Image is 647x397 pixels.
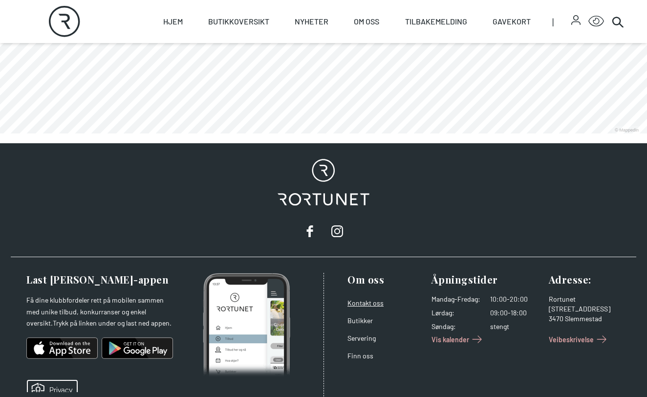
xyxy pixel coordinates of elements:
h5: Privacy [40,2,63,19]
h3: Adresse : [549,273,625,287]
h3: Om oss [347,273,424,287]
button: Open Accessibility Menu [588,14,604,29]
a: Vis kalender [431,331,485,347]
a: Veibeskrivelse [549,331,609,347]
details: Attribution [612,176,647,183]
a: Kontakt oss [347,299,384,307]
a: instagram [327,221,347,241]
img: Photo of mobile app home screen [203,273,290,377]
a: Servering [347,334,376,342]
dt: Søndag : [431,322,480,331]
div: Rortunet [549,294,625,304]
a: facebook [300,221,320,241]
dd: 10:00-20:00 [490,294,541,304]
span: 3470 [549,314,563,323]
dd: stengt [490,322,541,331]
dd: 09:00-18:00 [490,308,541,318]
span: Veibeskrivelse [549,334,594,345]
div: [STREET_ADDRESS] [549,304,625,314]
iframe: Manage Preferences [10,380,89,392]
img: android [102,336,173,360]
p: Få dine klubbfordeler rett på mobilen sammen med unike tilbud, konkurranser og enkel oversikt.Try... [26,294,173,329]
div: © Mappedin [615,177,639,183]
img: ios [26,336,98,360]
h3: Last [PERSON_NAME]-appen [26,273,173,287]
a: Butikker [347,316,373,325]
span: Slemmestad [565,314,602,323]
span: Vis kalender [431,334,469,345]
dt: Mandag - Fredag : [431,294,480,304]
h3: Åpningstider [431,273,541,287]
dt: Lørdag : [431,308,480,318]
a: Finn oss [347,352,373,360]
